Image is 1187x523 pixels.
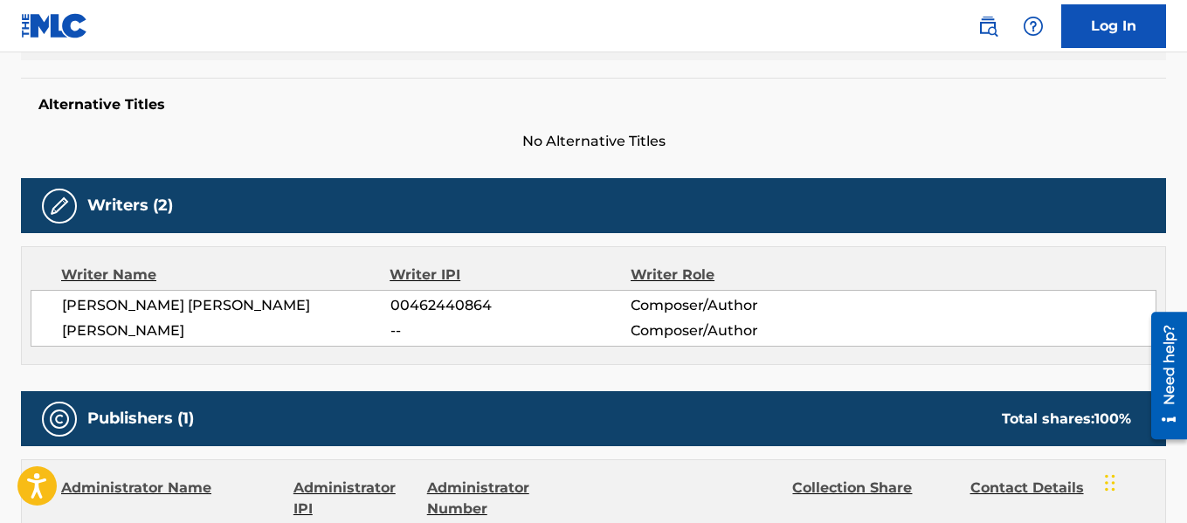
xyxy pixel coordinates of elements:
[21,131,1166,152] span: No Alternative Titles
[1061,4,1166,48] a: Log In
[1023,16,1044,37] img: help
[87,196,173,216] h5: Writers (2)
[1100,439,1187,523] div: Widget de chat
[1138,306,1187,446] iframe: Resource Center
[631,265,850,286] div: Writer Role
[631,295,849,316] span: Composer/Author
[1016,9,1051,44] div: Help
[1100,439,1187,523] iframe: Chat Widget
[38,96,1149,114] h5: Alternative Titles
[390,295,631,316] span: 00462440864
[390,265,631,286] div: Writer IPI
[970,9,1005,44] a: Public Search
[49,196,70,217] img: Writers
[1105,457,1115,509] div: Arrastrar
[1002,409,1131,430] div: Total shares:
[61,478,280,520] div: Administrator Name
[390,320,631,341] span: --
[1094,410,1131,427] span: 100 %
[21,13,88,38] img: MLC Logo
[427,478,591,520] div: Administrator Number
[62,295,390,316] span: [PERSON_NAME] [PERSON_NAME]
[792,478,956,520] div: Collection Share
[87,409,194,429] h5: Publishers (1)
[970,478,1135,520] div: Contact Details
[631,320,849,341] span: Composer/Author
[61,265,390,286] div: Writer Name
[977,16,998,37] img: search
[62,320,390,341] span: [PERSON_NAME]
[49,409,70,430] img: Publishers
[293,478,414,520] div: Administrator IPI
